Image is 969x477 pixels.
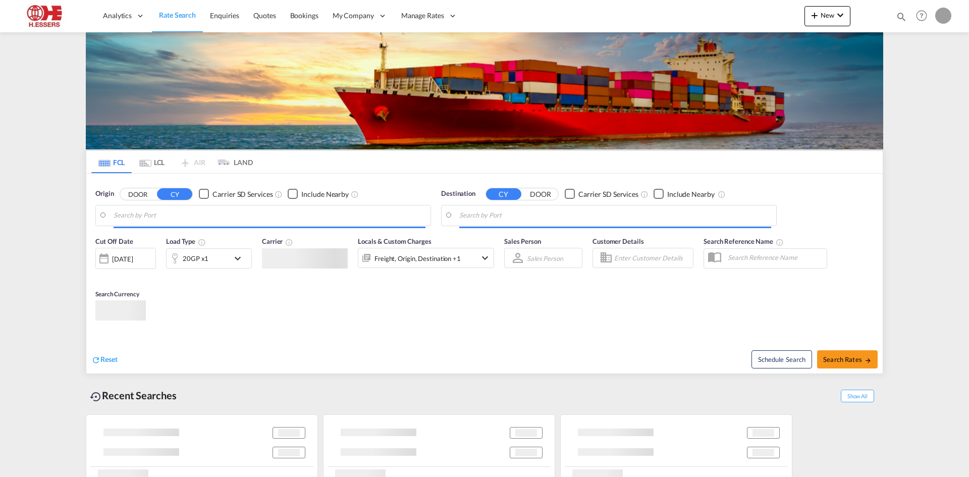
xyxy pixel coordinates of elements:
span: Help [913,7,930,24]
input: Enter Customer Details [614,250,690,266]
md-icon: icon-chevron-down [479,252,491,264]
span: Analytics [103,11,132,21]
span: Origin [95,189,114,199]
span: Enquiries [210,11,239,20]
span: Sales Person [504,237,541,245]
button: DOOR [120,188,155,200]
div: 20GP x1 [183,251,208,266]
md-icon: Unchecked: Search for CY (Container Yard) services for all selected carriers.Checked : Search for... [640,190,649,198]
md-checkbox: Checkbox No Ink [654,189,715,199]
span: Show All [841,390,874,402]
span: Search Currency [95,290,139,298]
input: Search by Port [114,208,425,223]
span: Search Rates [823,355,872,363]
md-select: Sales Person [526,251,564,266]
div: Carrier SD Services [212,189,273,199]
span: Load Type [166,237,206,245]
md-icon: icon-chevron-down [232,252,249,264]
md-icon: Your search will be saved by the below given name [776,238,784,246]
md-tab-item: LAND [212,151,253,173]
md-checkbox: Checkbox No Ink [199,189,273,199]
span: Quotes [253,11,276,20]
button: DOOR [523,188,558,200]
md-icon: icon-magnify [896,11,907,22]
md-icon: Unchecked: Ignores neighbouring ports when fetching rates.Checked : Includes neighbouring ports w... [718,190,726,198]
input: Search Reference Name [723,250,827,265]
md-tab-item: LCL [132,151,172,173]
div: 20GP x1icon-chevron-down [166,248,252,269]
div: Include Nearby [667,189,715,199]
div: Origin DOOR CY Checkbox No InkUnchecked: Search for CY (Container Yard) services for all selected... [86,174,883,374]
span: Reset [100,355,118,363]
span: Search Reference Name [704,237,784,245]
button: Note: By default Schedule search will only considerorigin ports, destination ports and cut off da... [751,350,812,368]
span: My Company [333,11,374,21]
div: icon-refreshReset [91,354,118,365]
md-icon: Unchecked: Ignores neighbouring ports when fetching rates.Checked : Includes neighbouring ports w... [351,190,359,198]
img: 690005f0ba9d11ee90968bb23dcea500.JPG [15,5,83,27]
md-checkbox: Checkbox No Ink [565,189,638,199]
span: Carrier [262,237,293,245]
md-tab-item: FCL [91,151,132,173]
button: CY [486,188,521,200]
span: New [809,11,846,19]
div: [DATE] [112,254,133,263]
span: Cut Off Date [95,237,133,245]
md-icon: icon-arrow-right [865,357,872,364]
img: LCL+%26+FCL+BACKGROUND.png [86,32,883,149]
span: Rate Search [159,11,196,19]
md-datepicker: Select [95,268,103,282]
md-checkbox: Checkbox No Ink [288,189,349,199]
div: Help [913,7,935,25]
span: Customer Details [593,237,643,245]
div: Freight Origin Destination Factory Stuffingicon-chevron-down [358,248,494,268]
span: Bookings [290,11,318,20]
div: Carrier SD Services [578,189,638,199]
button: Search Ratesicon-arrow-right [817,350,878,368]
md-icon: The selected Trucker/Carrierwill be displayed in the rate results If the rates are from another f... [285,238,293,246]
span: Destination [441,189,475,199]
md-icon: icon-chevron-down [834,9,846,21]
md-pagination-wrapper: Use the left and right arrow keys to navigate between tabs [91,151,253,173]
md-icon: icon-refresh [91,355,100,364]
div: [DATE] [95,248,156,269]
div: Include Nearby [301,189,349,199]
div: Recent Searches [86,384,181,407]
md-icon: icon-backup-restore [90,391,102,403]
md-icon: icon-plus 400-fg [809,9,821,21]
span: Locals & Custom Charges [358,237,432,245]
button: icon-plus 400-fgNewicon-chevron-down [804,6,850,26]
md-icon: icon-information-outline [198,238,206,246]
input: Search by Port [459,208,771,223]
div: icon-magnify [896,11,907,26]
div: Freight Origin Destination Factory Stuffing [374,251,461,266]
md-icon: Unchecked: Search for CY (Container Yard) services for all selected carriers.Checked : Search for... [275,190,283,198]
button: CY [157,188,192,200]
span: Manage Rates [401,11,444,21]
